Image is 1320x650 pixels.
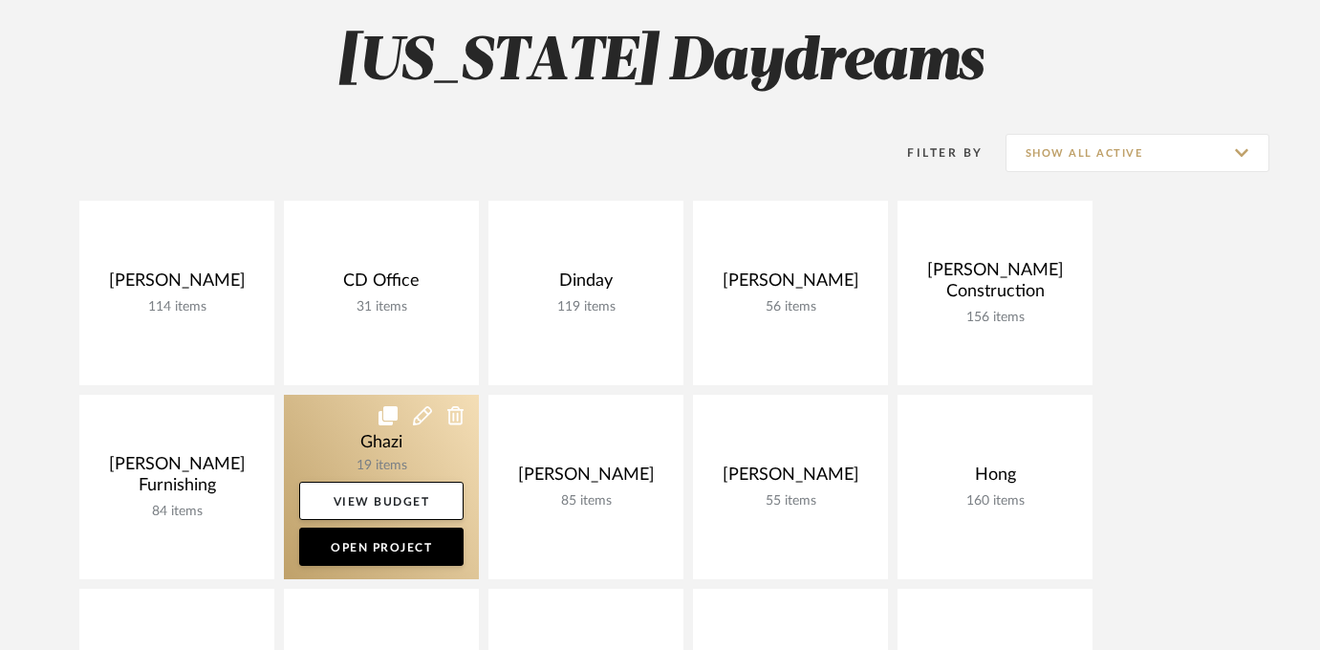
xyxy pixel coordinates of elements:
[95,504,259,520] div: 84 items
[299,271,464,299] div: CD Office
[504,299,668,315] div: 119 items
[913,465,1077,493] div: Hong
[708,271,873,299] div: [PERSON_NAME]
[95,299,259,315] div: 114 items
[299,482,464,520] a: View Budget
[708,493,873,509] div: 55 items
[504,493,668,509] div: 85 items
[913,493,1077,509] div: 160 items
[504,271,668,299] div: Dinday
[299,528,464,566] a: Open Project
[95,271,259,299] div: [PERSON_NAME]
[95,454,259,504] div: [PERSON_NAME] Furnishing
[913,310,1077,326] div: 156 items
[708,299,873,315] div: 56 items
[913,260,1077,310] div: [PERSON_NAME] Construction
[708,465,873,493] div: [PERSON_NAME]
[504,465,668,493] div: [PERSON_NAME]
[883,143,984,162] div: Filter By
[299,299,464,315] div: 31 items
